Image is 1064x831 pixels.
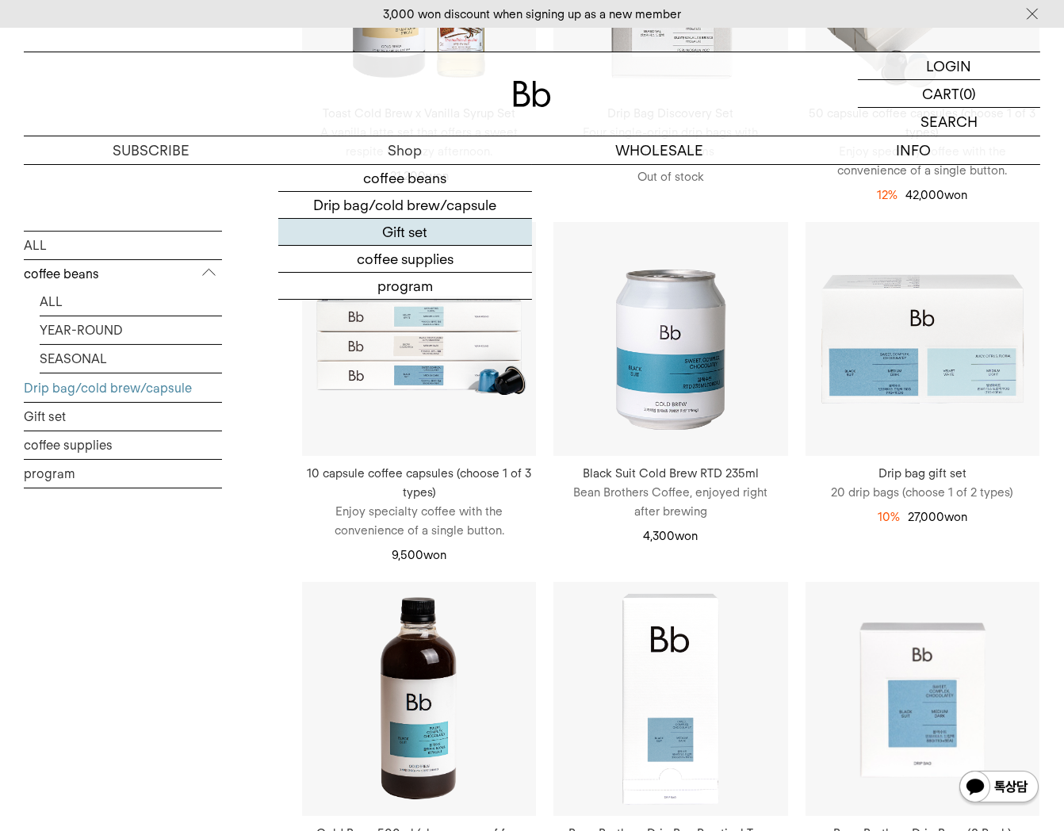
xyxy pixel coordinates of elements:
font: Shop [388,142,422,159]
a: 3,000 won discount when signing up as a new member [383,7,681,21]
font: won [423,548,446,562]
img: logo [513,81,551,107]
font: coffee supplies [24,437,113,452]
img: Drip bag gift set [806,222,1039,456]
font: YEAR-ROUND [40,322,123,337]
a: Gift set [24,402,222,430]
font: coffee beans [24,266,99,281]
img: Cold Brew 500ml (choose one of four flavors) [302,582,536,816]
font: won [944,188,967,202]
font: 10% [878,510,900,524]
a: program [24,459,222,487]
font: Drip bag/cold brew/capsule [313,197,496,213]
font: CART [922,86,959,102]
img: KakaoTalk Channel 1:1 Chat Button [958,769,1040,807]
font: 10 capsule coffee capsules (choose 1 of 3 types) [307,466,531,500]
a: SEASONAL [40,344,222,372]
a: Drip bag/cold brew/capsule [278,192,533,219]
a: coffee supplies [278,246,533,273]
a: Gift set [278,219,533,246]
font: SEARCH [920,113,978,130]
font: Out of stock [637,170,704,184]
font: ALL [24,237,47,252]
font: Enjoy specialty coffee with the convenience of a single button. [335,504,504,538]
a: 10 capsule coffee capsules (choose 1 of 3 types) Enjoy specialty coffee with the convenience of a... [302,464,536,540]
font: 20 drip bags (choose 1 of 2 types) [831,485,1013,500]
font: 12% [877,188,898,202]
font: Enjoy specialty coffee with the convenience of a single button. [837,144,1007,178]
font: program [377,278,433,294]
font: coffee beans [363,170,446,186]
a: Drip bag/cold brew/capsule [24,373,222,401]
a: SUBSCRIBE [24,136,278,164]
font: program [24,465,75,481]
font: Drip bag gift set [878,466,966,481]
font: Black Suit Cold Brew RTD 235ml [583,466,759,481]
font: 27,000 [908,510,944,524]
a: LOGIN [858,52,1040,80]
img: Bean Brothers Drip Bags (8 Pack) [806,582,1039,816]
font: coffee supplies [357,251,454,267]
font: won [675,529,698,543]
font: 9,500 [392,548,423,562]
a: coffee beans [278,165,533,192]
font: won [944,510,967,524]
font: 4,300 [643,529,675,543]
font: Drip bag/cold brew/capsule [24,380,192,395]
img: 10 capsule coffee capsules (choose 1 of 3 types) [302,222,536,456]
img: Bean Brothers Drip Bag Practical Type [553,582,787,816]
a: Shop [278,136,533,164]
a: Drip bag gift set 20 drip bags (choose 1 of 2 types) [806,464,1039,502]
font: Gift set [382,224,427,240]
a: coffee supplies [24,431,222,458]
font: LOGIN [927,58,972,75]
font: SUBSCRIBE [113,142,189,159]
font: 42,000 [905,188,944,202]
font: Gift set [24,408,66,423]
a: ALL [40,287,222,315]
font: ALL [40,293,63,308]
a: CART (0) [858,80,1040,108]
font: INFO [896,142,931,159]
a: Black Suit Cold Brew RTD 235ml Bean Brothers Coffee, enjoyed right after brewing [553,464,787,521]
a: ALL [24,231,222,258]
img: Black Suit Cold Brew RTD 235ml [553,222,787,456]
font: SEASONAL [40,350,107,366]
font: Bean Brothers Coffee, enjoyed right after brewing [573,485,767,519]
a: program [278,273,533,300]
font: WHOLESALE [615,142,703,159]
a: YEAR-ROUND [40,316,222,343]
font: (0) [959,86,976,102]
